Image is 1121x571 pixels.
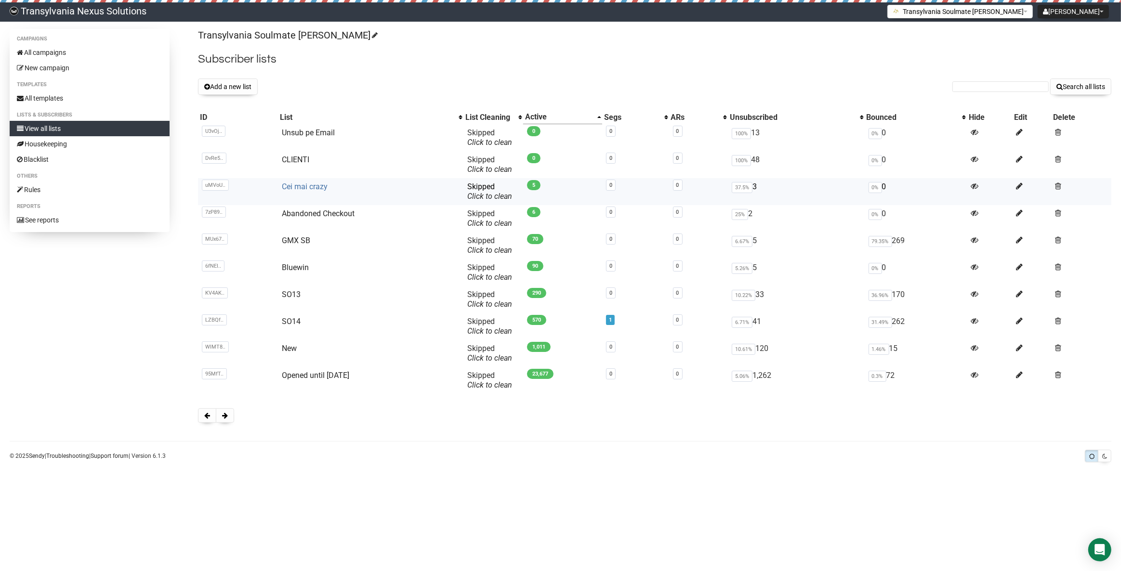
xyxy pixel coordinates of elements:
span: 6.67% [732,236,752,247]
a: Troubleshooting [46,453,89,459]
td: 269 [865,232,967,259]
div: List Cleaning [465,113,514,122]
td: 2 [728,205,865,232]
button: Transylvania Soulmate [PERSON_NAME] [887,5,1033,18]
span: 100% [732,128,751,139]
td: 0 [865,124,967,151]
span: uMVoU.. [202,180,229,191]
span: 6 [527,207,541,217]
span: 0% [869,209,882,220]
th: ID: No sort applied, sorting is disabled [198,110,278,124]
a: Click to clean [467,138,512,147]
th: List: No sort applied, activate to apply an ascending sort [278,110,463,124]
th: Active: Ascending sort applied, activate to apply a descending sort [523,110,602,124]
img: 1.png [893,7,900,15]
span: Skipped [467,317,512,336]
a: 0 [676,155,679,161]
span: 7zP89.. [202,207,226,218]
a: Click to clean [467,192,512,201]
td: 5 [728,232,865,259]
span: 5.26% [732,263,752,274]
button: [PERSON_NAME] [1038,5,1109,18]
td: 5 [728,259,865,286]
li: Templates [10,79,170,91]
div: Segs [604,113,659,122]
span: 23,677 [527,369,554,379]
a: 0 [676,317,679,323]
a: 0 [676,371,679,377]
td: 0 [865,259,967,286]
li: Campaigns [10,33,170,45]
div: Hide [969,113,1011,122]
span: 0.3% [869,371,886,382]
span: KV4AK.. [202,287,228,298]
td: 120 [728,340,865,367]
div: Delete [1053,113,1109,122]
th: List Cleaning: No sort applied, activate to apply an ascending sort [463,110,523,124]
span: 570 [527,315,546,325]
span: DvRe5.. [202,153,226,164]
span: 0% [869,128,882,139]
a: Unsub pe Email [282,128,335,137]
span: 70 [527,234,543,244]
td: 48 [728,151,865,178]
a: Click to clean [467,219,512,228]
a: 0 [676,344,679,350]
p: © 2025 | | | Version 6.1.3 [10,451,166,461]
a: Opened until [DATE] [282,371,349,380]
a: 0 [676,209,679,215]
span: 31.49% [869,317,892,328]
td: 13 [728,124,865,151]
a: CLIENTI [282,155,309,164]
span: Skipped [467,371,512,389]
span: 0 [527,153,541,163]
span: Skipped [467,263,512,282]
a: 0 [609,371,612,377]
th: Unsubscribed: No sort applied, activate to apply an ascending sort [728,110,865,124]
span: 79.35% [869,236,892,247]
span: Skipped [467,236,512,255]
span: 36.96% [869,290,892,301]
th: Segs: No sort applied, activate to apply an ascending sort [602,110,669,124]
a: Click to clean [467,165,512,174]
a: Click to clean [467,326,512,336]
span: 0% [869,263,882,274]
span: 6.71% [732,317,752,328]
a: 0 [676,263,679,269]
a: Cei mai crazy [282,182,328,191]
th: Hide: No sort applied, sorting is disabled [967,110,1013,124]
td: 170 [865,286,967,313]
span: Skipped [467,182,512,201]
button: Add a new list [198,78,258,95]
td: 72 [865,367,967,394]
span: 90 [527,261,543,271]
div: ID [200,113,276,122]
a: 0 [609,209,612,215]
h2: Subscriber lists [198,51,1111,68]
li: Others [10,170,170,182]
a: SO13 [282,290,301,299]
div: Bounced [867,113,957,122]
a: 0 [609,344,612,350]
th: Delete: No sort applied, sorting is disabled [1051,110,1111,124]
span: Skipped [467,290,512,309]
span: 290 [527,288,546,298]
span: 0% [869,182,882,193]
a: All campaigns [10,45,170,60]
a: GMX SB [282,236,310,245]
a: Blacklist [10,152,170,167]
span: 95MfT.. [202,368,227,379]
a: Click to clean [467,380,512,389]
span: 0% [869,155,882,166]
th: ARs: No sort applied, activate to apply an ascending sort [669,110,728,124]
td: 41 [728,313,865,340]
span: 0 [527,126,541,136]
a: 0 [609,155,612,161]
td: 0 [865,205,967,232]
td: 0 [865,178,967,205]
a: 0 [676,290,679,296]
span: 1.46% [869,344,889,355]
a: 1 [609,317,612,323]
a: Click to clean [467,273,512,282]
span: WlMT8.. [202,341,229,352]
